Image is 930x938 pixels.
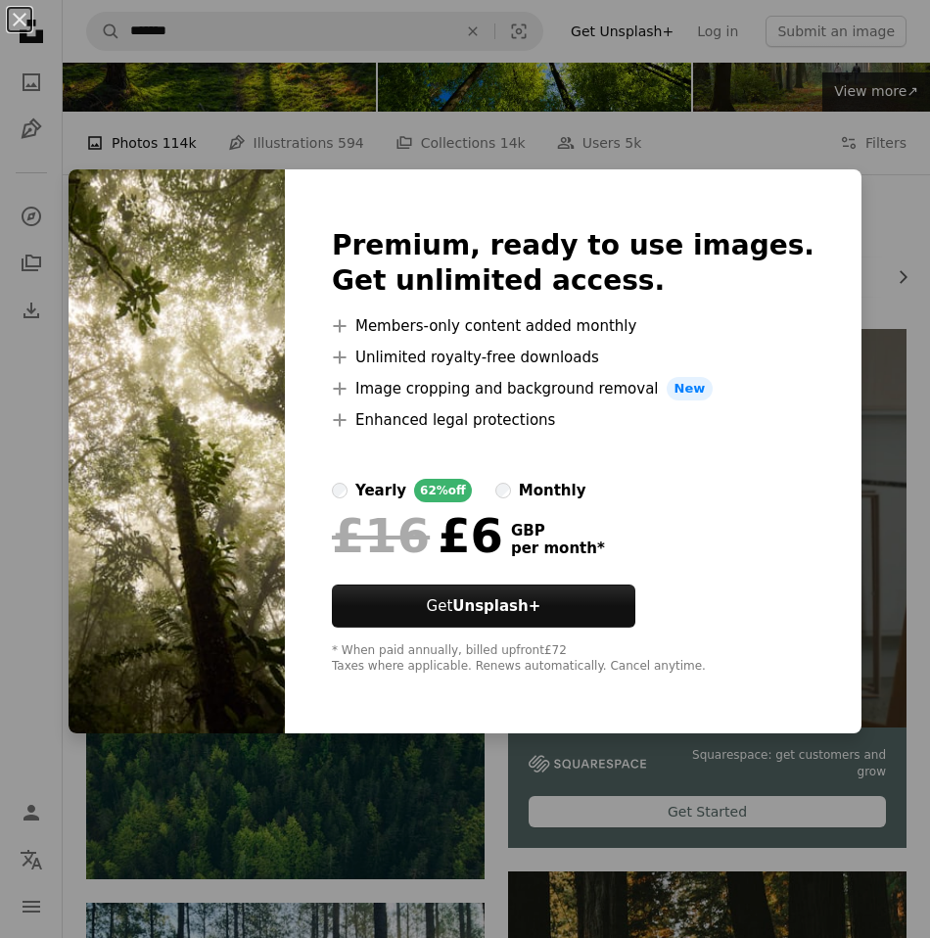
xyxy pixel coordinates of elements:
input: yearly62%off [332,483,348,498]
div: £6 [332,510,503,561]
li: Image cropping and background removal [332,377,814,400]
li: Enhanced legal protections [332,408,814,432]
span: £16 [332,510,430,561]
li: Members-only content added monthly [332,314,814,338]
img: premium_photo-1687428554388-395f7f690ddb [69,169,285,733]
button: GetUnsplash+ [332,585,635,628]
strong: Unsplash+ [452,597,540,615]
div: * When paid annually, billed upfront £72 Taxes where applicable. Renews automatically. Cancel any... [332,643,814,675]
span: per month * [511,539,605,557]
span: GBP [511,522,605,539]
div: 62% off [414,479,472,502]
h2: Premium, ready to use images. Get unlimited access. [332,228,814,299]
div: yearly [355,479,406,502]
input: monthly [495,483,511,498]
span: New [667,377,714,400]
li: Unlimited royalty-free downloads [332,346,814,369]
div: monthly [519,479,586,502]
